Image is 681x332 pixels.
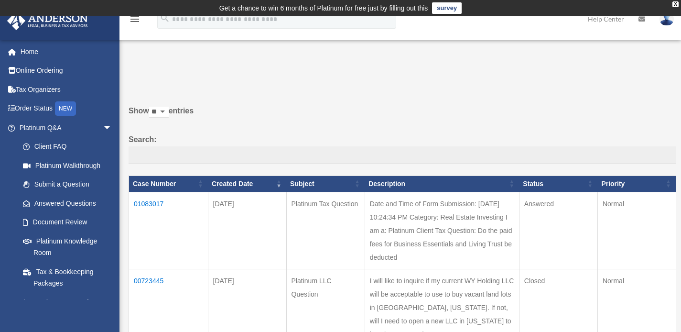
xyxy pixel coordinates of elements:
[129,146,676,165] input: Search:
[7,99,127,119] a: Order StatusNEW
[219,2,428,14] div: Get a chance to win 6 months of Platinum for free just by filling out this
[13,262,122,293] a: Tax & Bookkeeping Packages
[7,118,122,137] a: Platinum Q&Aarrow_drop_down
[208,192,286,269] td: [DATE]
[129,104,676,127] label: Show entries
[659,12,674,26] img: User Pic
[7,42,127,61] a: Home
[129,176,208,192] th: Case Number: activate to sort column ascending
[4,11,91,30] img: Anderson Advisors Platinum Portal
[286,192,365,269] td: Platinum Tax Question
[7,61,127,80] a: Online Ordering
[129,13,141,25] i: menu
[286,176,365,192] th: Subject: activate to sort column ascending
[13,156,122,175] a: Platinum Walkthrough
[597,192,676,269] td: Normal
[129,133,676,165] label: Search:
[55,101,76,116] div: NEW
[13,194,117,213] a: Answered Questions
[7,80,127,99] a: Tax Organizers
[519,192,597,269] td: Answered
[432,2,462,14] a: survey
[13,137,122,156] a: Client FAQ
[365,176,519,192] th: Description: activate to sort column ascending
[129,192,208,269] td: 01083017
[13,232,122,262] a: Platinum Knowledge Room
[519,176,597,192] th: Status: activate to sort column ascending
[160,13,170,23] i: search
[597,176,676,192] th: Priority: activate to sort column ascending
[672,1,679,7] div: close
[365,192,519,269] td: Date and Time of Form Submission: [DATE] 10:24:34 PM Category: Real Estate Investing I am a: Plat...
[149,107,169,118] select: Showentries
[129,17,141,25] a: menu
[103,118,122,138] span: arrow_drop_down
[13,213,122,232] a: Document Review
[13,175,122,194] a: Submit a Question
[208,176,286,192] th: Created Date: activate to sort column ascending
[13,293,122,312] a: Land Trust & Deed Forum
